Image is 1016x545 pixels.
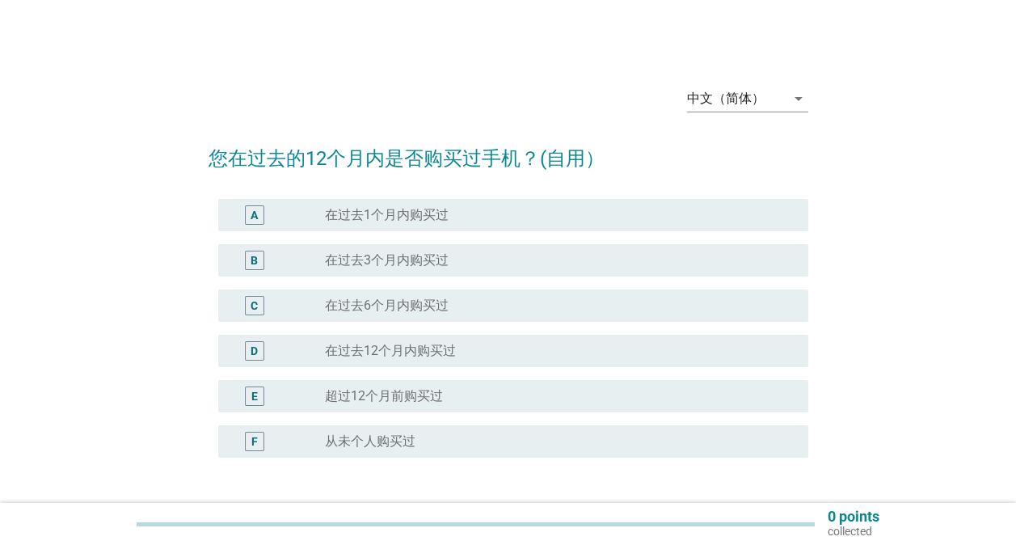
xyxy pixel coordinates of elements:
div: E [251,388,258,405]
div: A [251,207,258,224]
label: 在过去6个月内购买过 [325,298,449,314]
div: B [251,252,258,269]
label: 超过12个月前购买过 [325,388,443,404]
div: D [251,343,258,360]
div: 中文（简体） [687,91,765,106]
label: 在过去3个月内购买过 [325,252,449,268]
i: arrow_drop_down [789,89,808,108]
h2: 您在过去的12个月内是否购买过手机？(自用） [209,128,808,173]
div: C [251,298,258,315]
div: F [251,433,258,450]
p: 0 points [828,509,879,524]
label: 从未个人购买过 [325,433,415,450]
p: collected [828,524,879,539]
label: 在过去12个月内购买过 [325,343,456,359]
label: 在过去1个月内购买过 [325,207,449,223]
